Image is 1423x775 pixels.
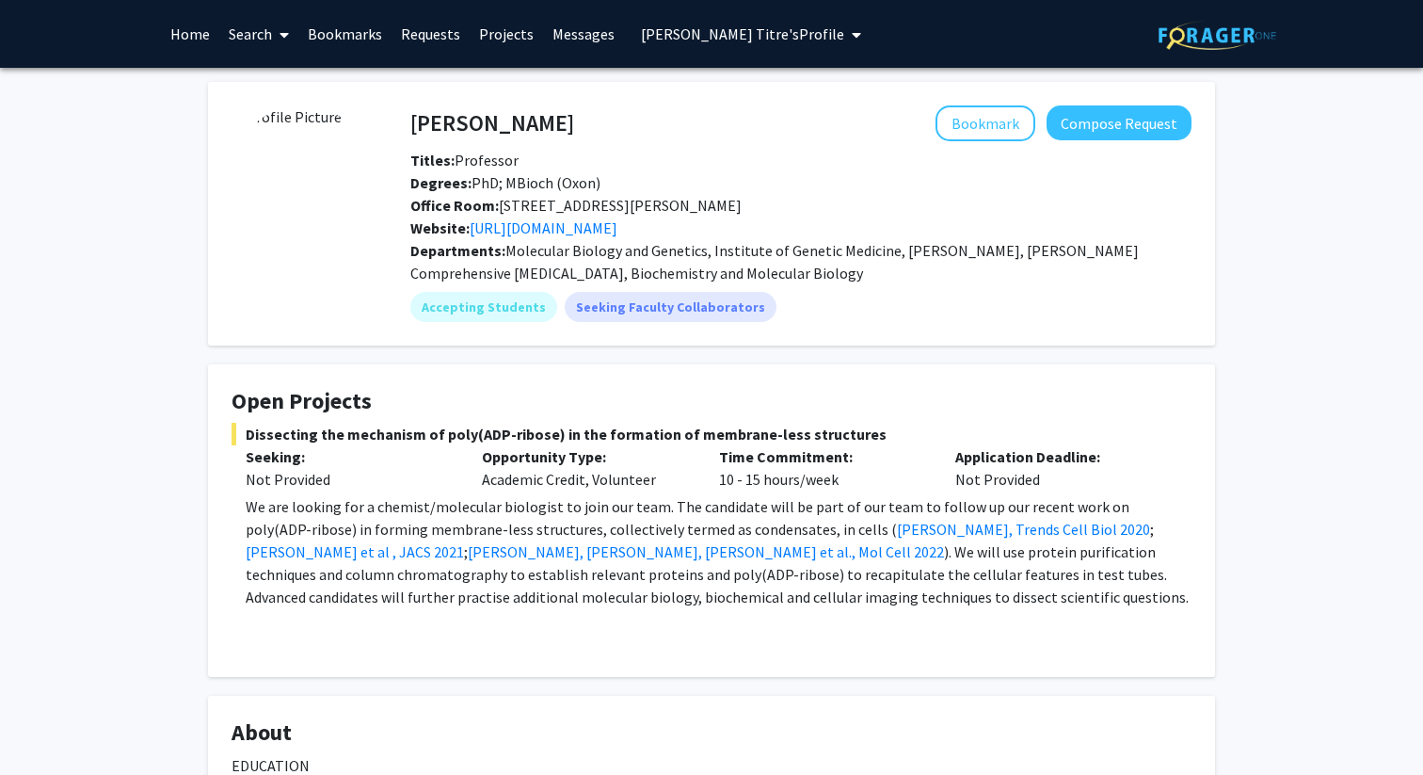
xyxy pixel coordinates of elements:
[468,445,704,491] div: Academic Credit, Volunteer
[470,1,543,67] a: Projects
[565,292,776,322] mat-chip: Seeking Faculty Collaborators
[410,241,505,260] b: Departments:
[410,151,519,170] span: Professor
[470,218,617,237] a: Opens in a new tab
[935,105,1035,141] button: Add Anthony K. L. Leung to Bookmarks
[232,719,1191,747] h4: About
[232,423,1191,445] span: Dissecting the mechanism of poly(ADP-ribose) in the formation of membrane-less structures
[410,151,455,170] b: Titles:
[392,1,470,67] a: Requests
[543,1,624,67] a: Messages
[232,105,373,247] img: Profile Picture
[897,520,1150,539] a: [PERSON_NAME], Trends Cell Biol 2020
[410,218,470,237] b: Website:
[161,1,219,67] a: Home
[410,173,472,192] b: Degrees:
[219,1,298,67] a: Search
[1047,105,1191,140] button: Compose Request to Anthony K. L. Leung
[410,292,557,322] mat-chip: Accepting Students
[410,105,574,140] h4: [PERSON_NAME]
[719,445,927,468] p: Time Commitment:
[941,445,1177,491] div: Not Provided
[410,196,742,215] span: [STREET_ADDRESS][PERSON_NAME]
[482,445,690,468] p: Opportunity Type:
[1159,21,1276,50] img: ForagerOne Logo
[246,542,464,561] a: [PERSON_NAME] et al , JACS 2021
[246,468,454,491] div: Not Provided
[232,388,1191,415] h4: Open Projects
[468,542,944,561] a: [PERSON_NAME], [PERSON_NAME], [PERSON_NAME] et al., Mol Cell 2022
[298,1,392,67] a: Bookmarks
[246,495,1191,608] p: We are looking for a chemist/molecular biologist to join our team. The candidate will be part of ...
[705,445,941,491] div: 10 - 15 hours/week
[246,445,454,468] p: Seeking:
[410,241,1139,283] span: Molecular Biology and Genetics, Institute of Genetic Medicine, [PERSON_NAME], [PERSON_NAME] Compr...
[410,196,499,215] b: Office Room:
[410,173,600,192] span: PhD; MBioch (Oxon)
[955,445,1163,468] p: Application Deadline:
[641,24,844,43] span: [PERSON_NAME] Titre's Profile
